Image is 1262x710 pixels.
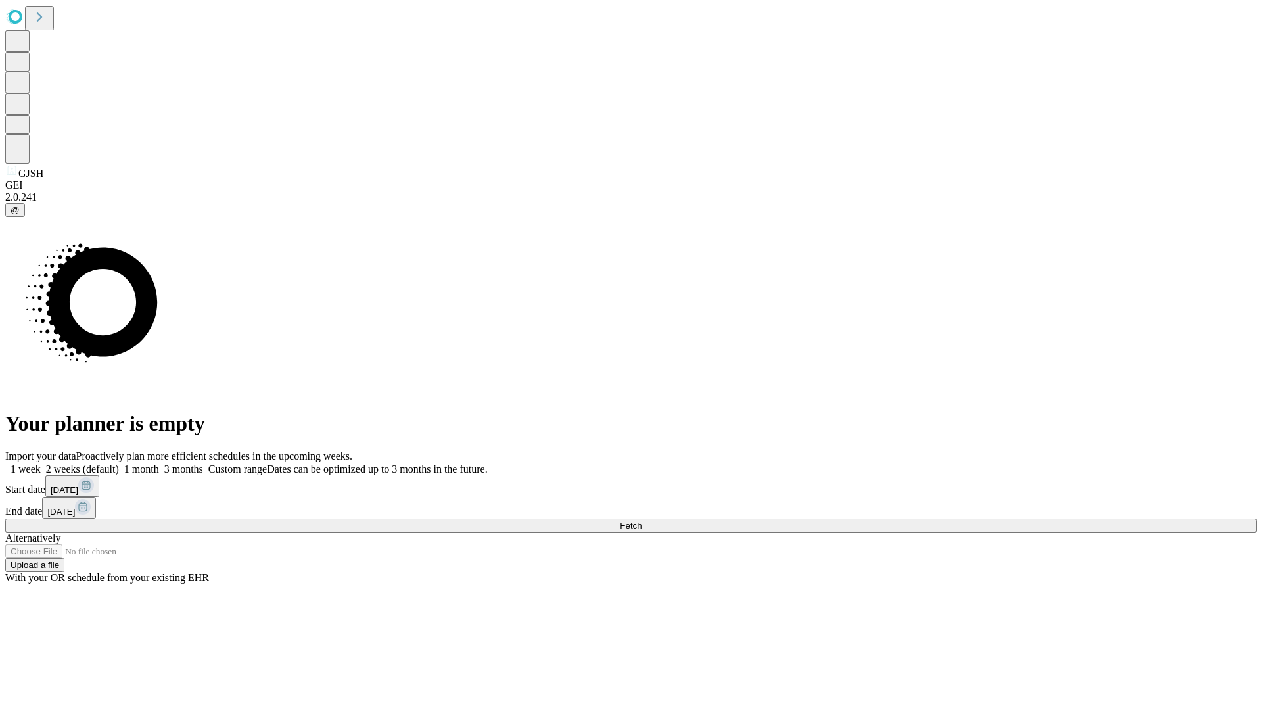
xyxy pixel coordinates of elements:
button: @ [5,203,25,217]
h1: Your planner is empty [5,412,1257,436]
span: Dates can be optimized up to 3 months in the future. [267,463,487,475]
span: 1 month [124,463,159,475]
button: Upload a file [5,558,64,572]
button: Fetch [5,519,1257,532]
span: Custom range [208,463,267,475]
div: Start date [5,475,1257,497]
div: 2.0.241 [5,191,1257,203]
button: [DATE] [45,475,99,497]
span: [DATE] [51,485,78,495]
span: GJSH [18,168,43,179]
span: 1 week [11,463,41,475]
span: Proactively plan more efficient schedules in the upcoming weeks. [76,450,352,461]
span: With your OR schedule from your existing EHR [5,572,209,583]
div: GEI [5,179,1257,191]
span: Alternatively [5,532,60,544]
span: Fetch [620,521,642,531]
div: End date [5,497,1257,519]
span: 2 weeks (default) [46,463,119,475]
button: [DATE] [42,497,96,519]
span: Import your data [5,450,76,461]
span: [DATE] [47,507,75,517]
span: @ [11,205,20,215]
span: 3 months [164,463,203,475]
